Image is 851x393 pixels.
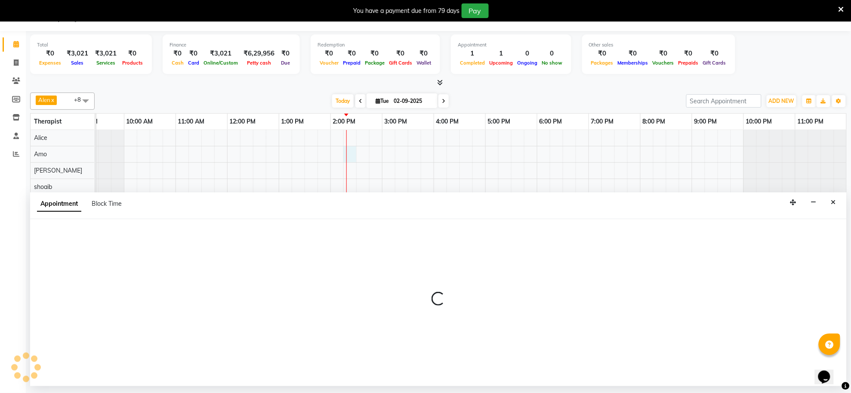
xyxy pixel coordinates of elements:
div: 1 [487,49,515,59]
iframe: chat widget [815,359,842,384]
span: Ongoing [515,60,540,66]
div: Redemption [318,41,433,49]
a: x [50,96,54,103]
span: Prepaid [341,60,363,66]
div: Total [37,41,145,49]
a: 11:00 PM [795,115,826,128]
span: Services [94,60,117,66]
div: ₹0 [186,49,201,59]
a: 6:00 PM [537,115,564,128]
span: Expenses [37,60,63,66]
a: 10:00 PM [744,115,774,128]
input: 2025-09-02 [391,95,434,108]
div: Finance [170,41,293,49]
span: [PERSON_NAME] [34,167,82,174]
div: ₹0 [120,49,145,59]
span: Today [332,94,354,108]
span: Vouchers [651,60,676,66]
span: Prepaids [676,60,701,66]
div: ₹0 [341,49,363,59]
span: Completed [458,60,487,66]
span: Memberships [616,60,651,66]
div: ₹3,021 [92,49,120,59]
a: 9:00 PM [692,115,719,128]
span: Gift Cards [387,60,414,66]
span: Appointment [37,196,81,212]
a: 2:00 PM [331,115,358,128]
div: Other sales [589,41,728,49]
span: Due [279,60,292,66]
span: Gift Cards [701,60,728,66]
div: ₹0 [414,49,433,59]
div: ₹0 [170,49,186,59]
div: Appointment [458,41,564,49]
div: 0 [515,49,540,59]
a: 11:00 AM [176,115,207,128]
div: ₹0 [278,49,293,59]
div: ₹0 [363,49,387,59]
span: Alen [38,96,50,103]
span: Cash [170,60,186,66]
div: ₹0 [37,49,63,59]
div: ₹0 [651,49,676,59]
span: Packages [589,60,616,66]
div: ₹3,021 [63,49,92,59]
a: 8:00 PM [641,115,668,128]
div: You have a payment due from 79 days [354,6,460,15]
button: Close [827,196,840,209]
a: 5:00 PM [486,115,513,128]
span: Products [120,60,145,66]
div: ₹0 [318,49,341,59]
span: Therapist [34,118,62,125]
div: ₹0 [616,49,651,59]
span: Package [363,60,387,66]
span: Block Time [92,200,122,207]
div: ₹0 [676,49,701,59]
span: +8 [74,96,87,103]
div: ₹6,29,956 [240,49,278,59]
span: Upcoming [487,60,515,66]
div: 1 [458,49,487,59]
span: ADD NEW [769,98,794,104]
span: Voucher [318,60,341,66]
span: Amo [34,150,47,158]
a: 7:00 PM [589,115,616,128]
span: shoaib [34,183,52,191]
span: Alice [34,134,47,142]
a: 10:00 AM [124,115,155,128]
span: No show [540,60,564,66]
span: Card [186,60,201,66]
div: ₹0 [701,49,728,59]
span: Wallet [414,60,433,66]
span: Sales [69,60,86,66]
a: 4:00 PM [434,115,461,128]
div: ₹3,021 [201,49,240,59]
span: Tue [373,98,391,104]
span: Petty cash [245,60,273,66]
span: Online/Custom [201,60,240,66]
a: 3:00 PM [382,115,410,128]
button: Pay [462,3,489,18]
button: ADD NEW [767,95,796,107]
a: 1:00 PM [279,115,306,128]
div: ₹0 [387,49,414,59]
a: 12:00 PM [228,115,258,128]
input: Search Appointment [686,94,762,108]
div: 0 [540,49,564,59]
div: ₹0 [589,49,616,59]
